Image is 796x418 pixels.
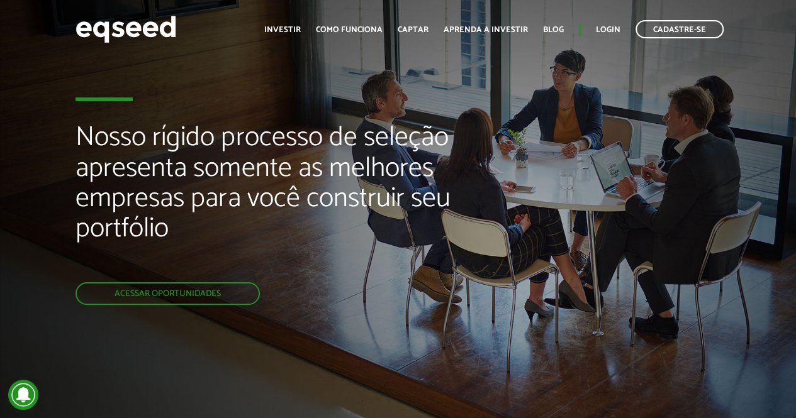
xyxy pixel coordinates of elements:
a: Blog [543,26,564,34]
img: EqSeed [76,13,176,46]
a: Investir [264,26,301,34]
a: Login [596,26,620,34]
a: Cadastre-se [636,20,724,38]
a: Acessar oportunidades [76,282,260,305]
h2: Nosso rígido processo de seleção apresenta somente as melhores empresas para você construir seu p... [76,123,455,282]
a: Como funciona [316,26,383,34]
a: Captar [398,26,429,34]
a: Aprenda a investir [444,26,528,34]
